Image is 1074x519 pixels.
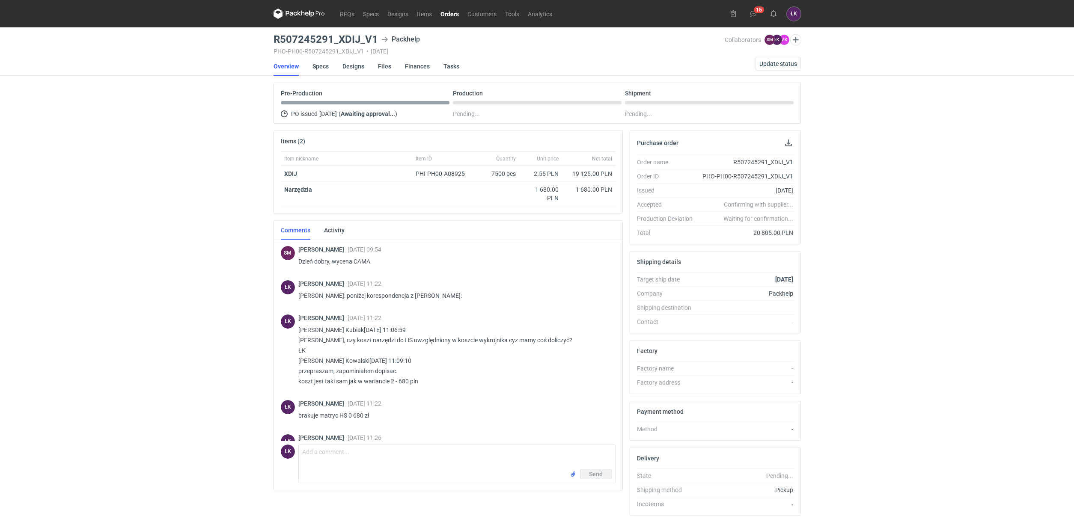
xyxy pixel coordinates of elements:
[524,9,556,19] a: Analytics
[366,48,369,55] span: •
[756,57,801,71] button: Update status
[381,34,420,44] div: Packhelp
[298,256,609,267] p: Dzień dobry, wycena CAMA
[723,214,793,223] em: Waiting for confirmation...
[699,228,794,237] div: 20 805.00 PLN
[772,35,782,45] figcaption: ŁK
[348,314,381,321] span: [DATE] 11:22
[298,314,348,321] span: [PERSON_NAME]
[765,35,775,45] figcaption: SM
[699,186,794,195] div: [DATE]
[637,289,699,298] div: Company
[625,109,794,119] div: Pending...
[348,280,381,287] span: [DATE] 11:22
[298,400,348,407] span: [PERSON_NAME]
[281,246,295,260] figcaption: SM
[274,48,725,55] div: PHO-PH00-R507245291_XDIJ_V1 [DATE]
[339,110,341,117] span: (
[281,434,295,448] figcaption: ŁK
[637,200,699,209] div: Accepted
[779,35,789,45] figcaption: MK
[637,455,659,462] h2: Delivery
[699,289,794,298] div: Packhelp
[759,61,797,67] span: Update status
[281,314,295,329] div: Łukasz Kowalski
[637,425,699,433] div: Method
[699,158,794,166] div: R507245291_XDIJ_V1
[637,472,699,480] div: State
[378,57,391,76] a: Files
[463,9,501,19] a: Customers
[281,246,295,260] div: Sebastian Markut
[341,110,395,117] strong: Awaiting approval...
[699,364,794,373] div: -
[565,185,612,194] div: 1 680.00 PLN
[699,378,794,387] div: -
[523,169,559,178] div: 2.55 PLN
[281,400,295,414] div: Łukasz Kowalski
[298,434,348,441] span: [PERSON_NAME]
[298,291,609,301] p: [PERSON_NAME]: poniżej korespondencja z [PERSON_NAME]:
[637,378,699,387] div: Factory address
[416,155,432,162] span: Item ID
[637,214,699,223] div: Production Deviation
[787,7,801,21] button: ŁK
[699,425,794,433] div: -
[783,138,794,148] button: Download PO
[274,34,378,44] h3: R507245291_XDIJ_V1
[637,347,657,354] h2: Factory
[274,9,325,19] svg: Packhelp Pro
[348,434,381,441] span: [DATE] 11:26
[775,276,793,283] strong: [DATE]
[383,9,413,19] a: Designs
[281,221,310,240] a: Comments
[298,410,609,421] p: brakuje matryc HS 0 680 zł
[637,186,699,195] div: Issued
[565,169,612,178] div: 19 125.00 PLN
[637,408,684,415] h2: Payment method
[359,9,383,19] a: Specs
[284,170,297,177] strong: XDIJ
[274,57,299,76] a: Overview
[724,201,793,208] em: Confirming with supplier...
[413,9,436,19] a: Items
[637,500,699,508] div: Incoterms
[281,138,305,145] h2: Items (2)
[787,7,801,21] div: Łukasz Kowalski
[281,434,295,448] div: Łukasz Kowalski
[699,486,794,494] div: Pickup
[281,400,295,414] figcaption: ŁK
[523,185,559,202] div: 1 680.00 PLN
[416,169,473,178] div: PHI-PH00-A08925
[637,258,681,265] h2: Shipping details
[348,246,381,253] span: [DATE] 09:54
[281,280,295,294] div: Łukasz Kowalski
[637,317,699,326] div: Contact
[637,303,699,312] div: Shipping destination
[501,9,524,19] a: Tools
[436,9,463,19] a: Orders
[281,109,449,119] div: PO issued
[589,471,603,477] span: Send
[699,500,794,508] div: -
[747,7,760,21] button: 15
[281,90,322,97] p: Pre-Production
[637,172,699,181] div: Order ID
[319,109,337,119] span: [DATE]
[699,317,794,326] div: -
[580,469,612,479] button: Send
[537,155,559,162] span: Unit price
[312,57,329,76] a: Specs
[298,280,348,287] span: [PERSON_NAME]
[453,90,483,97] p: Production
[476,166,519,182] div: 7500 pcs
[281,280,295,294] figcaption: ŁK
[281,314,295,329] figcaption: ŁK
[336,9,359,19] a: RFQs
[284,186,312,193] strong: Narzędzia
[281,445,295,459] div: Łukasz Kowalski
[637,486,699,494] div: Shipping method
[324,221,345,240] a: Activity
[405,57,430,76] a: Finances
